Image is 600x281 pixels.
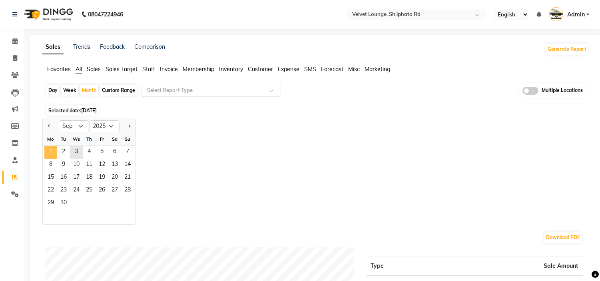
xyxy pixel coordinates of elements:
span: Customer [248,66,273,73]
span: 21 [121,171,134,184]
div: Friday, September 5, 2025 [96,146,108,159]
span: Multiple Locations [542,87,583,95]
div: Sa [108,133,121,145]
div: Tuesday, September 23, 2025 [57,184,70,197]
img: Admin [549,7,563,21]
div: Su [121,133,134,145]
span: 12 [96,159,108,171]
span: 17 [70,171,83,184]
span: Staff [142,66,155,73]
span: 23 [57,184,70,197]
div: Wednesday, September 24, 2025 [70,184,83,197]
span: Favorites [47,66,71,73]
span: Expense [278,66,299,73]
div: Day [46,85,60,96]
div: Tuesday, September 16, 2025 [57,171,70,184]
button: Download PDF [544,232,582,243]
button: Generate Report [546,44,588,55]
div: Friday, September 12, 2025 [96,159,108,171]
span: All [76,66,82,73]
span: 6 [108,146,121,159]
a: Comparison [134,43,165,50]
div: Saturday, September 20, 2025 [108,171,121,184]
a: Feedback [100,43,125,50]
div: Tu [57,133,70,145]
b: 08047224946 [88,3,123,26]
span: 7 [121,146,134,159]
img: logo [20,3,75,26]
span: 18 [83,171,96,184]
span: 16 [57,171,70,184]
div: Friday, September 19, 2025 [96,171,108,184]
span: 24 [70,184,83,197]
span: 13 [108,159,121,171]
div: Saturday, September 27, 2025 [108,184,121,197]
span: Sales Target [106,66,138,73]
span: 29 [44,197,57,210]
span: Membership [183,66,214,73]
div: Sunday, September 14, 2025 [121,159,134,171]
span: 19 [96,171,108,184]
span: 22 [44,184,57,197]
span: 10 [70,159,83,171]
div: Saturday, September 13, 2025 [108,159,121,171]
div: Friday, September 26, 2025 [96,184,108,197]
div: Monday, September 29, 2025 [44,197,57,210]
div: Tuesday, September 2, 2025 [57,146,70,159]
span: 30 [57,197,70,210]
span: 11 [83,159,96,171]
button: Next month [126,120,132,133]
span: Selected date: [46,106,99,116]
div: Th [83,133,96,145]
span: 2 [57,146,70,159]
span: SMS [304,66,316,73]
span: [DATE] [81,108,97,114]
div: Thursday, September 4, 2025 [83,146,96,159]
span: Misc [348,66,360,73]
div: Monday, September 15, 2025 [44,171,57,184]
div: Thursday, September 25, 2025 [83,184,96,197]
div: Thursday, September 18, 2025 [83,171,96,184]
span: 20 [108,171,121,184]
div: Monday, September 1, 2025 [44,146,57,159]
div: Wednesday, September 3, 2025 [70,146,83,159]
button: Previous month [46,120,52,133]
span: Marketing [365,66,390,73]
div: Sunday, September 21, 2025 [121,171,134,184]
span: 28 [121,184,134,197]
span: 8 [44,159,57,171]
th: Sale Amount [474,257,583,275]
span: 5 [96,146,108,159]
span: Inventory [219,66,243,73]
select: Select year [89,120,120,132]
div: Tuesday, September 30, 2025 [57,197,70,210]
span: Forecast [321,66,343,73]
div: Sunday, September 7, 2025 [121,146,134,159]
div: Custom Range [100,85,137,96]
div: Mo [44,133,57,145]
span: 26 [96,184,108,197]
div: Monday, September 22, 2025 [44,184,57,197]
a: Sales [42,40,64,54]
span: 15 [44,171,57,184]
span: Admin [567,10,585,19]
div: Fr [96,133,108,145]
span: 25 [83,184,96,197]
span: 27 [108,184,121,197]
div: Tuesday, September 9, 2025 [57,159,70,171]
th: Type [366,257,474,275]
div: Thursday, September 11, 2025 [83,159,96,171]
span: Sales [87,66,101,73]
div: Saturday, September 6, 2025 [108,146,121,159]
a: Trends [73,43,90,50]
span: 3 [70,146,83,159]
span: 4 [83,146,96,159]
span: 14 [121,159,134,171]
div: We [70,133,83,145]
div: Wednesday, September 10, 2025 [70,159,83,171]
div: Week [61,85,78,96]
div: Sunday, September 28, 2025 [121,184,134,197]
div: Wednesday, September 17, 2025 [70,171,83,184]
span: 9 [57,159,70,171]
span: Invoice [160,66,178,73]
